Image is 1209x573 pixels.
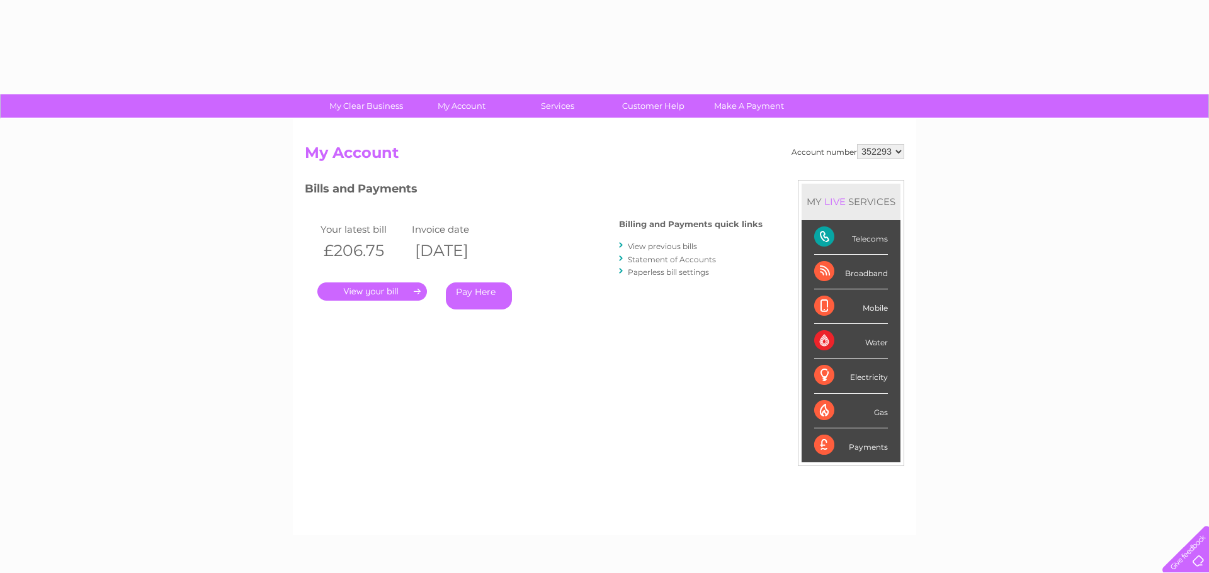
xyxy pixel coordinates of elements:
a: Paperless bill settings [628,267,709,277]
a: My Clear Business [314,94,418,118]
a: Customer Help [601,94,705,118]
a: View previous bills [628,242,697,251]
a: Pay Here [446,282,512,309]
h4: Billing and Payments quick links [619,220,763,229]
div: MY SERVICES [802,184,900,220]
h2: My Account [305,144,904,168]
div: Gas [814,394,888,428]
td: Invoice date [409,221,500,238]
a: Statement of Accounts [628,255,716,264]
div: Electricity [814,359,888,393]
div: Payments [814,428,888,462]
h3: Bills and Payments [305,180,763,202]
td: Your latest bill [317,221,409,238]
th: £206.75 [317,238,409,264]
a: My Account [410,94,514,118]
div: Mobile [814,289,888,324]
th: [DATE] [409,238,500,264]
div: Account number [792,144,904,159]
div: LIVE [822,196,848,208]
a: Make A Payment [697,94,801,118]
a: Services [506,94,610,118]
a: . [317,282,427,301]
div: Telecoms [814,220,888,255]
div: Water [814,324,888,359]
div: Broadband [814,255,888,289]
